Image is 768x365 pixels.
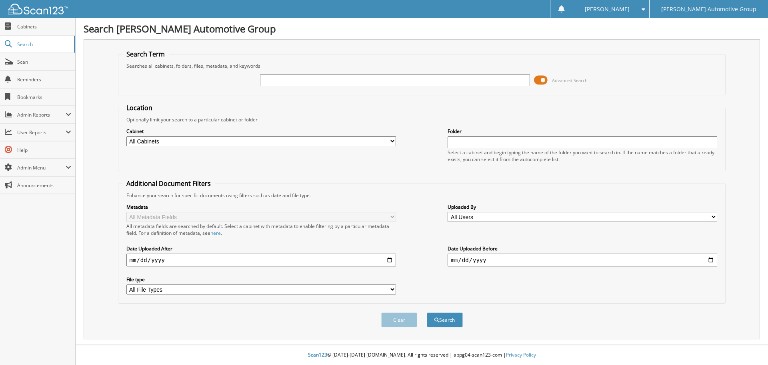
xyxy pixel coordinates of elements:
[17,164,66,171] span: Admin Menu
[17,182,71,189] span: Announcements
[17,76,71,83] span: Reminders
[122,116,722,123] div: Optionally limit your search to a particular cabinet or folder
[448,128,717,135] label: Folder
[506,351,536,358] a: Privacy Policy
[84,22,760,35] h1: Search [PERSON_NAME] Automotive Group
[448,254,717,266] input: end
[661,7,756,12] span: [PERSON_NAME] Automotive Group
[381,313,417,327] button: Clear
[17,23,71,30] span: Cabinets
[17,111,66,118] span: Admin Reports
[17,94,71,101] span: Bookmarks
[126,276,396,283] label: File type
[122,50,169,58] legend: Search Term
[728,327,768,365] iframe: Chat Widget
[122,179,215,188] legend: Additional Document Filters
[210,230,221,236] a: here
[122,192,722,199] div: Enhance your search for specific documents using filters such as date and file type.
[448,149,717,163] div: Select a cabinet and begin typing the name of the folder you want to search in. If the name match...
[126,204,396,210] label: Metadata
[585,7,630,12] span: [PERSON_NAME]
[8,4,68,14] img: scan123-logo-white.svg
[427,313,463,327] button: Search
[552,77,588,83] span: Advanced Search
[126,128,396,135] label: Cabinet
[126,223,396,236] div: All metadata fields are searched by default. Select a cabinet with metadata to enable filtering b...
[126,254,396,266] input: start
[448,245,717,252] label: Date Uploaded Before
[17,147,71,153] span: Help
[17,41,70,48] span: Search
[448,204,717,210] label: Uploaded By
[126,245,396,252] label: Date Uploaded After
[122,63,722,69] div: Searches all cabinets, folders, files, metadata, and keywords
[122,103,156,112] legend: Location
[308,351,327,358] span: Scan123
[17,129,66,136] span: User Reports
[17,58,71,65] span: Scan
[76,345,768,365] div: © [DATE]-[DATE] [DOMAIN_NAME]. All rights reserved | appg04-scan123-com |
